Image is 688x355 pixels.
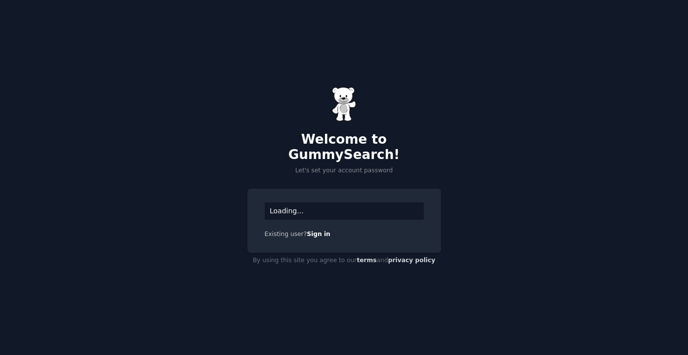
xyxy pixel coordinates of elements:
a: terms [357,257,376,264]
p: Let's set your account password [247,166,441,175]
a: privacy policy [388,257,436,264]
a: Sign in [307,231,330,237]
div: Loading... [265,202,424,220]
div: By using this site you agree to our and [247,253,441,269]
h2: Welcome to GummySearch! [247,132,441,163]
img: Gummy Bear [332,87,357,121]
span: Existing user? [265,231,307,237]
